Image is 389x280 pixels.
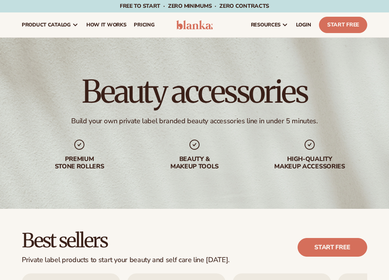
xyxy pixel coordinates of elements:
a: Start Free [319,17,367,33]
div: Private label products to start your beauty and self care line [DATE]. [22,256,230,264]
a: product catalog [18,12,82,37]
span: How It Works [86,22,126,28]
span: pricing [134,22,154,28]
h2: Best sellers [22,231,230,251]
a: resources [247,12,292,37]
h1: Beauty accessories [82,76,307,107]
span: Free to start · ZERO minimums · ZERO contracts [120,2,269,10]
span: product catalog [22,22,71,28]
a: pricing [130,12,158,37]
span: LOGIN [296,22,311,28]
img: logo [176,20,212,30]
div: beauty & makeup tools [145,156,244,170]
div: Build your own private label branded beauty accessories line in under 5 minutes. [71,117,317,126]
span: resources [251,22,280,28]
a: Start free [298,238,367,257]
div: premium stone rollers [30,156,129,170]
a: How It Works [82,12,130,37]
div: High-quality makeup accessories [260,156,359,170]
a: LOGIN [292,12,315,37]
